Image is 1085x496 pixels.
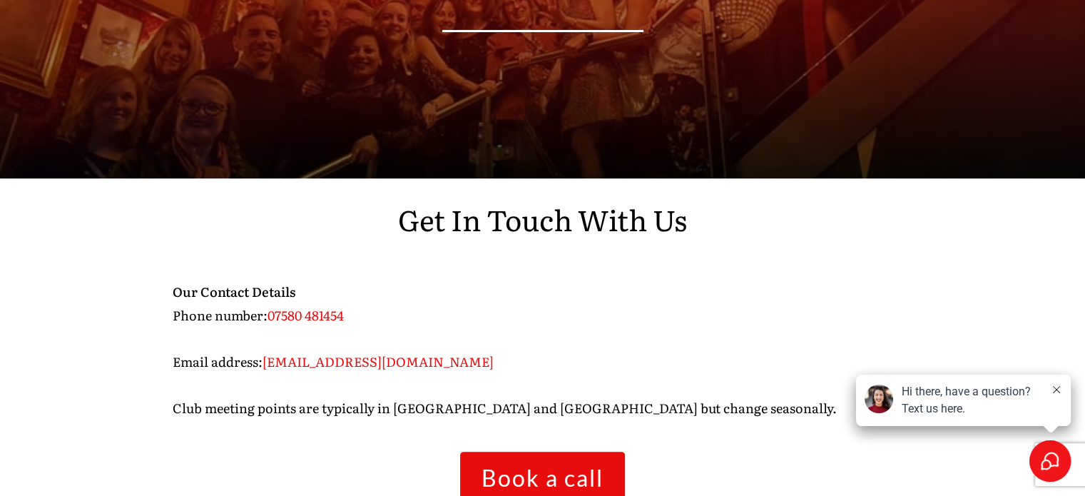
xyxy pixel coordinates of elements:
span: Club meeting points are typically in [GEOGRAPHIC_DATA] and [GEOGRAPHIC_DATA] but change seasonally. [173,398,837,417]
span: Email address: [173,352,263,371]
span: Phone number: [173,305,268,325]
strong: Our Contact Details [173,282,295,301]
p: Get In Touch With Us [173,194,913,261]
span: [EMAIL_ADDRESS][DOMAIN_NAME] [263,352,494,371]
span: Book a call [482,465,603,492]
span: 07580 481454 [268,305,344,325]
